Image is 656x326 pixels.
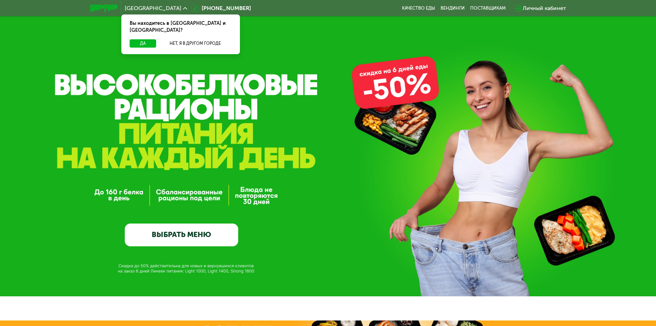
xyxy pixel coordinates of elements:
[121,14,240,39] div: Вы находитесь в [GEOGRAPHIC_DATA] и [GEOGRAPHIC_DATA]?
[125,6,181,11] span: [GEOGRAPHIC_DATA]
[402,6,435,11] a: Качество еды
[191,4,251,12] a: [PHONE_NUMBER]
[523,4,566,12] div: Личный кабинет
[159,39,232,48] button: Нет, я в другом городе
[441,6,465,11] a: Вендинги
[470,6,506,11] div: поставщикам
[130,39,156,48] button: Да
[125,224,238,246] a: ВЫБРАТЬ МЕНЮ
